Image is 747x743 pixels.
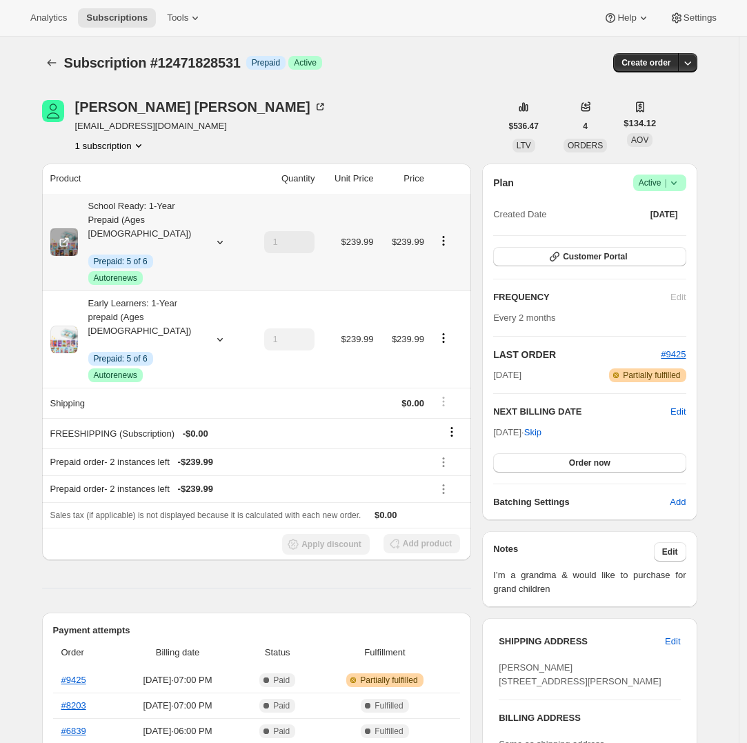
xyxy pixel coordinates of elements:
button: Analytics [22,8,75,28]
th: Shipping [42,388,246,418]
span: Edit [665,635,680,648]
div: [PERSON_NAME] [PERSON_NAME] [75,100,327,114]
div: School Ready: 1-Year Prepaid (Ages [DEMOGRAPHIC_DATA]) [78,199,202,285]
div: Prepaid order - 2 instances left [50,482,424,496]
h3: SHIPPING ADDRESS [499,635,665,648]
span: Settings [684,12,717,23]
span: Create order [621,57,670,68]
span: Tools [167,12,188,23]
span: $0.00 [401,398,424,408]
span: Paid [273,700,290,711]
span: [DATE] [493,368,521,382]
span: Every 2 months [493,313,555,323]
button: Edit [654,542,686,562]
button: Product actions [432,330,455,346]
a: #6839 [61,726,86,736]
button: Settings [661,8,725,28]
span: [EMAIL_ADDRESS][DOMAIN_NAME] [75,119,327,133]
h2: NEXT BILLING DATE [493,405,670,419]
h6: Batching Settings [493,495,670,509]
button: Edit [670,405,686,419]
span: I’m a grandma & would like to purchase for grand children [493,568,686,596]
span: Billing date [118,646,237,660]
th: Price [377,164,428,194]
span: Skip [524,426,541,439]
button: #9425 [661,348,686,361]
span: $536.47 [509,121,539,132]
span: $239.99 [392,237,424,247]
span: Customer Portal [563,251,627,262]
a: #9425 [61,675,86,685]
span: Fulfilled [375,726,403,737]
span: Order now [569,457,610,468]
button: Add [661,491,694,513]
button: Help [595,8,658,28]
span: - $0.00 [183,427,208,441]
button: Skip [516,422,550,444]
span: [DATE] [650,209,678,220]
span: Fulfilled [375,700,403,711]
th: Order [53,637,114,668]
span: Active [294,57,317,68]
span: [DATE] · 07:00 PM [118,673,237,687]
span: Prepaid: 5 of 6 [94,353,148,364]
div: Early Learners: 1-Year prepaid (Ages [DEMOGRAPHIC_DATA]) [78,297,202,382]
span: Paid [273,726,290,737]
span: $239.99 [341,334,373,344]
div: Prepaid order - 2 instances left [50,455,424,469]
button: Product actions [432,233,455,248]
span: Paid [273,675,290,686]
div: FREESHIPPING (Subscription) [50,427,424,441]
th: Product [42,164,246,194]
button: Tools [159,8,210,28]
span: Active [639,176,681,190]
button: Shipping actions [432,394,455,409]
span: LTV [517,141,531,150]
span: Autorenews [94,370,137,381]
h2: FREQUENCY [493,290,670,304]
button: Create order [613,53,679,72]
span: - $239.99 [178,455,213,469]
button: $536.47 [501,117,547,136]
span: Sales tax (if applicable) is not displayed because it is calculated with each new order. [50,511,361,520]
span: Status [246,646,310,660]
span: Fulfillment [318,646,452,660]
img: product img [50,228,78,256]
th: Unit Price [319,164,377,194]
span: - $239.99 [178,482,213,496]
span: $0.00 [375,510,397,520]
span: Subscriptions [86,12,148,23]
span: Analytics [30,12,67,23]
span: Partially fulfilled [360,675,417,686]
span: $134.12 [624,117,656,130]
span: [PERSON_NAME] [STREET_ADDRESS][PERSON_NAME] [499,662,661,686]
span: Help [617,12,636,23]
button: Subscriptions [42,53,61,72]
button: Edit [657,631,688,653]
span: Add [670,495,686,509]
span: ORDERS [568,141,603,150]
h2: Plan [493,176,514,190]
span: AOV [631,135,648,145]
h2: Payment attempts [53,624,461,637]
button: Product actions [75,139,146,152]
button: 4 [575,117,596,136]
span: Prepaid [252,57,280,68]
a: #8203 [61,700,86,711]
span: Subscription #12471828531 [64,55,241,70]
span: Prepaid: 5 of 6 [94,256,148,267]
h2: LAST ORDER [493,348,661,361]
span: Created Date [493,208,546,221]
a: #9425 [661,349,686,359]
span: [DATE] · 06:00 PM [118,724,237,738]
h3: BILLING ADDRESS [499,711,680,725]
h3: Notes [493,542,654,562]
span: [DATE] · 07:00 PM [118,699,237,713]
span: [DATE] · [493,427,541,437]
span: $239.99 [392,334,424,344]
span: Edit [662,546,678,557]
span: Louise Quinn [42,100,64,122]
button: Order now [493,453,686,473]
